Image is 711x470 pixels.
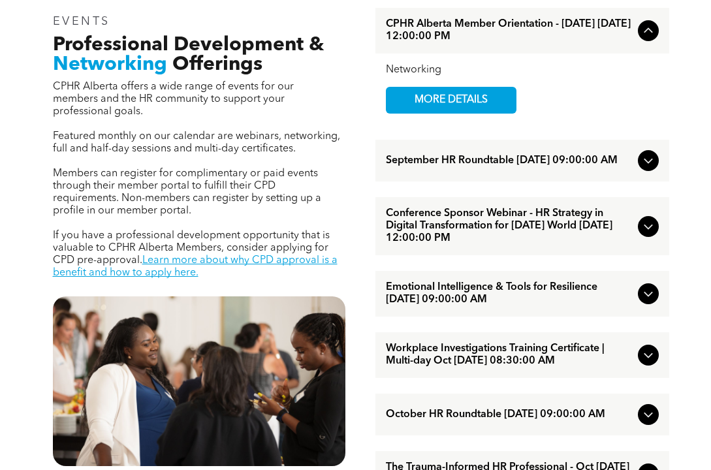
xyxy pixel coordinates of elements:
span: Emotional Intelligence & Tools for Resilience [DATE] 09:00:00 AM [386,281,633,306]
span: EVENTS [53,16,111,27]
span: Professional Development & [53,35,324,55]
span: Conference Sponsor Webinar - HR Strategy in Digital Transformation for [DATE] World [DATE] 12:00:... [386,208,633,245]
span: Offerings [172,55,262,74]
span: CPHR Alberta Member Orientation - [DATE] [DATE] 12:00:00 PM [386,18,633,43]
span: CPHR Alberta offers a wide range of events for our members and the HR community to support your p... [53,82,294,117]
span: If you have a professional development opportunity that is valuable to CPHR Alberta Members, cons... [53,230,330,266]
a: Learn more about why CPD approval is a benefit and how to apply here. [53,255,338,278]
span: October HR Roundtable [DATE] 09:00:00 AM [386,409,633,421]
a: MORE DETAILS [386,87,516,114]
span: Featured monthly on our calendar are webinars, networking, full and half-day sessions and multi-d... [53,131,340,154]
span: Members can register for complimentary or paid events through their member portal to fulfill thei... [53,168,321,216]
span: Workplace Investigations Training Certificate | Multi-day Oct [DATE] 08:30:00 AM [386,343,633,368]
span: MORE DETAILS [400,87,503,113]
span: September HR Roundtable [DATE] 09:00:00 AM [386,155,633,167]
div: Networking [386,64,659,76]
span: Networking [53,55,167,74]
